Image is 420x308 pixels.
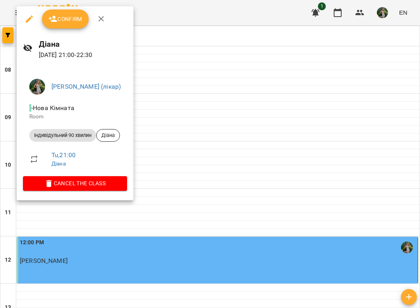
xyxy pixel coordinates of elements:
button: Confirm [42,10,89,29]
button: Cancel the class [23,176,127,190]
a: Діана [51,160,66,167]
p: Room [29,113,121,121]
a: Tu , 21:00 [51,151,76,159]
a: [PERSON_NAME] (лікар) [51,83,121,90]
img: 37cdd469de536bb36379b41cc723a055.jpg [29,79,45,95]
span: - Нова Кімната [29,104,76,112]
h6: Діана [39,38,127,50]
div: Діана [96,129,120,142]
span: Confirm [48,14,82,24]
p: [DATE] 21:00 - 22:30 [39,50,127,60]
span: Cancel the class [29,179,121,188]
span: Індивідульний 90 хвилин [29,132,96,139]
span: Діана [97,132,120,139]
